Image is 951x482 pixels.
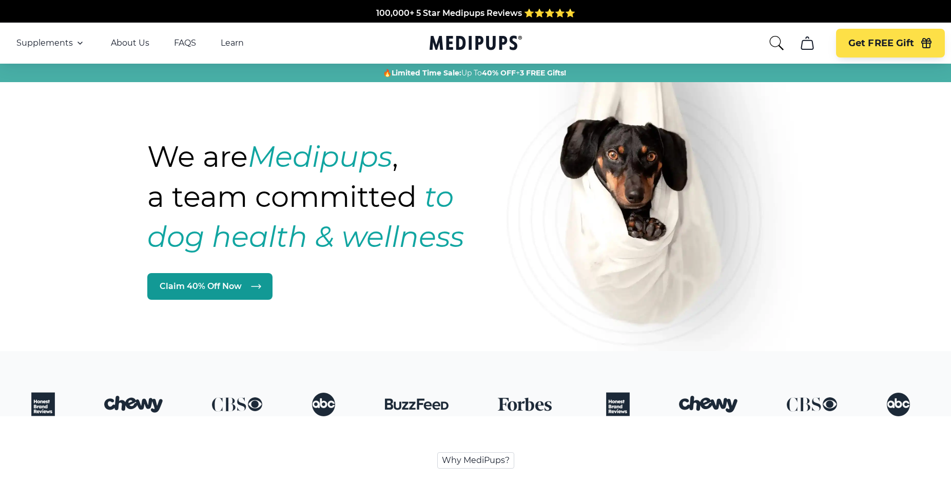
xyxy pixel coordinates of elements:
[147,273,273,300] a: Claim 40% Off Now
[836,29,945,57] button: Get FREE Gift
[305,21,646,30] span: Made In The [GEOGRAPHIC_DATA] from domestic & globally sourced ingredients
[437,452,514,469] span: Why MediPups?
[430,33,522,54] a: Medipups
[795,31,820,55] button: cart
[848,37,914,49] span: Get FREE Gift
[248,139,392,174] strong: Medipups
[147,137,523,257] h1: We are , a team committed
[383,68,566,78] span: 🔥 Up To +
[16,38,73,48] span: Supplements
[768,35,785,51] button: search
[507,14,814,391] img: Natural dog supplements for joint and coat health
[111,38,149,48] a: About Us
[221,38,244,48] a: Learn
[376,8,575,18] span: 100,000+ 5 Star Medipups Reviews ⭐️⭐️⭐️⭐️⭐️
[174,38,196,48] a: FAQS
[16,37,86,49] button: Supplements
